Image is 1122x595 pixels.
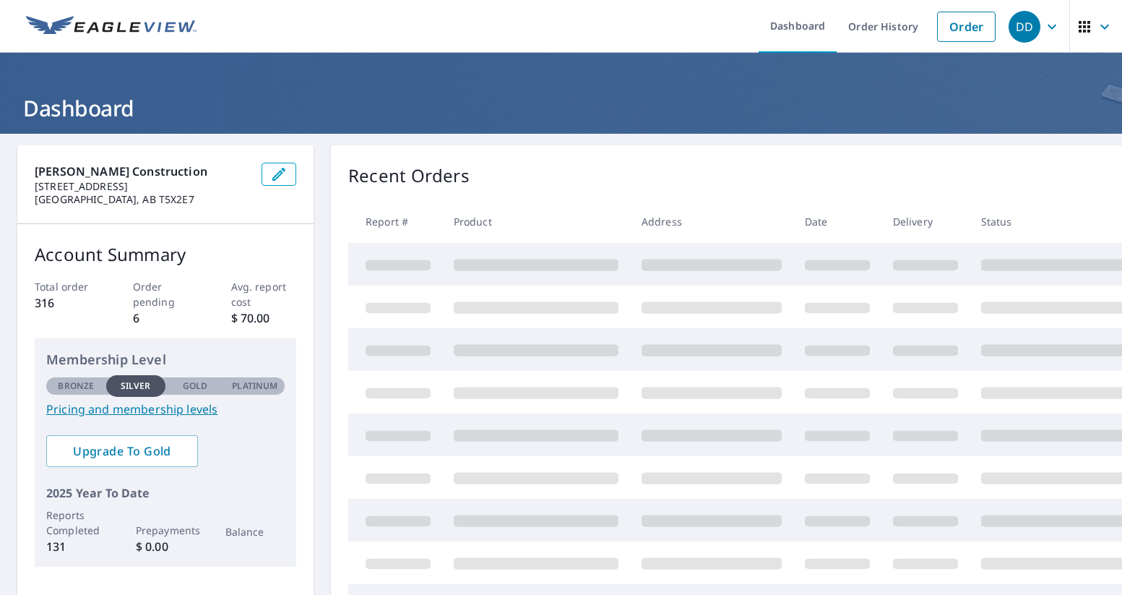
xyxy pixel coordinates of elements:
p: Avg. report cost [231,279,297,309]
a: Pricing and membership levels [46,401,285,418]
p: [PERSON_NAME] Construction [35,163,250,180]
p: Silver [121,380,151,393]
th: Address [630,200,793,243]
a: Order [937,12,996,42]
p: Bronze [58,380,94,393]
th: Product [442,200,630,243]
img: EV Logo [26,16,197,38]
p: Account Summary [35,241,296,267]
p: Balance [225,524,285,539]
div: DD [1009,11,1040,43]
span: Upgrade To Gold [58,443,186,459]
a: Upgrade To Gold [46,435,198,467]
p: Platinum [232,380,277,393]
p: Recent Orders [348,163,470,189]
p: Order pending [133,279,199,309]
p: [GEOGRAPHIC_DATA], AB T5X2E7 [35,193,250,206]
p: Membership Level [46,350,285,369]
p: Gold [183,380,207,393]
p: [STREET_ADDRESS] [35,180,250,193]
p: 2025 Year To Date [46,484,285,502]
p: Prepayments [136,523,196,538]
p: 131 [46,538,106,555]
th: Date [793,200,881,243]
p: 316 [35,294,100,312]
th: Report # [348,200,442,243]
p: $ 0.00 [136,538,196,555]
th: Delivery [881,200,970,243]
p: Reports Completed [46,508,106,538]
p: 6 [133,309,199,327]
p: $ 70.00 [231,309,297,327]
p: Total order [35,279,100,294]
h1: Dashboard [17,93,1105,123]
